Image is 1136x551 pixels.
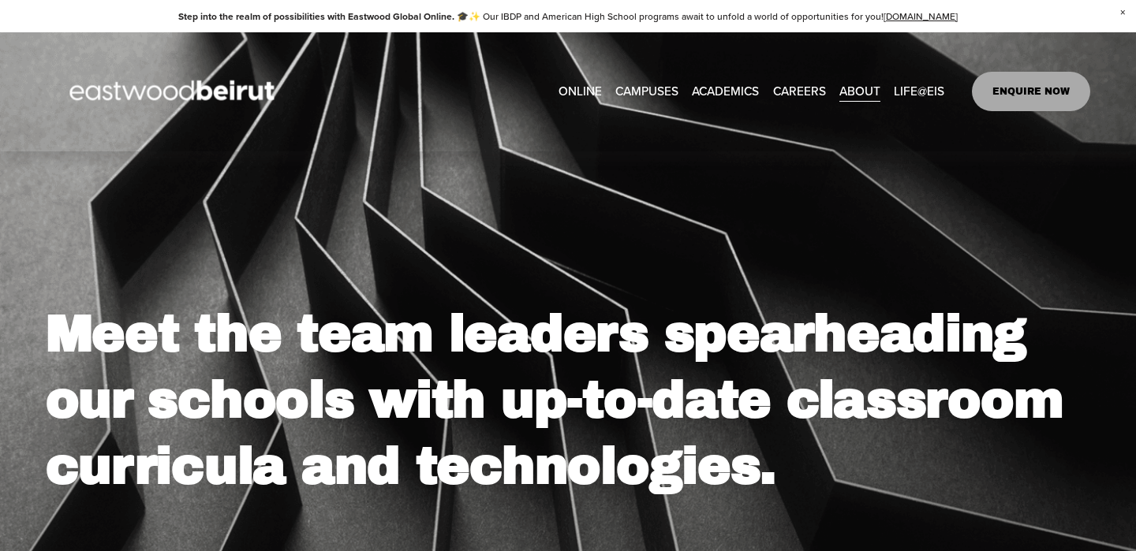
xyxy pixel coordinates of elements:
a: CAREERS [773,80,826,104]
a: ONLINE [559,80,602,104]
a: folder dropdown [692,80,759,104]
span: CAMPUSES [615,80,678,102]
span: ACADEMICS [692,80,759,102]
a: folder dropdown [615,80,678,104]
strong: Meet the team leaders spearheading our schools with up-to-date classroom curricula and technologies. [46,307,1079,494]
img: EastwoodIS Global Site [46,51,303,132]
a: folder dropdown [894,80,944,104]
a: ENQUIRE NOW [972,72,1091,111]
a: folder dropdown [839,80,880,104]
span: LIFE@EIS [894,80,944,102]
span: ABOUT [839,80,880,102]
a: [DOMAIN_NAME] [884,9,958,23]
